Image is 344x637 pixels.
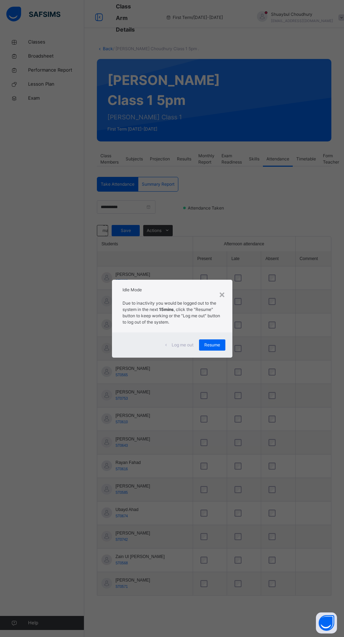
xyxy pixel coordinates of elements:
button: Open asap [316,612,337,633]
span: Resume [204,342,220,348]
span: Log me out [172,342,193,348]
h2: Idle Mode [123,287,222,293]
p: Due to inactivity you would be logged out to the system in the next , click the "Resume" button t... [123,300,222,325]
strong: 15mins [159,307,174,312]
div: × [219,287,225,301]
